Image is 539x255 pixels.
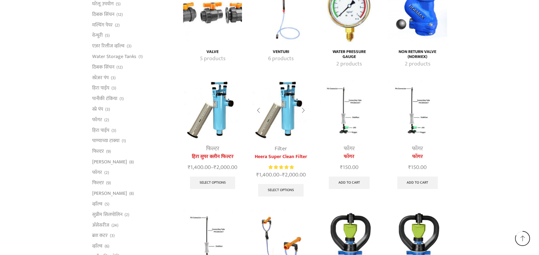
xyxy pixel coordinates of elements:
[183,153,242,161] a: हिरा सुपर क्लीन फिल्टर
[183,163,242,172] span: –
[106,180,111,186] span: (9)
[395,60,440,68] a: Visit product category Non Return Valve (Normex)
[340,163,358,172] bdi: 150.00
[188,163,211,172] bdi: 1,400.00
[111,75,116,81] span: (3)
[92,178,104,188] a: फिल्टर
[122,138,126,144] span: (1)
[139,54,143,60] span: (1)
[92,230,108,241] a: ब्रश कटर
[188,163,191,172] span: ₹
[92,30,103,41] a: वेन्चुरी
[190,49,235,55] h4: Valve
[104,117,109,123] span: (2)
[190,176,235,189] a: Select options for “हिरा सुपर क्लीन फिल्टर”
[116,1,121,7] span: (5)
[125,212,129,218] span: (2)
[92,9,114,20] a: ठिबक सिंचन
[105,32,110,39] span: (5)
[268,55,294,63] mark: 6 products
[92,72,109,83] a: स्प्रेअर पंप
[183,80,242,139] img: Heera-super-clean-filter
[214,163,216,172] span: ₹
[92,209,122,220] a: सुप्रीम सिलपोलिन
[190,49,235,55] a: Visit product category Valve
[92,125,109,136] a: हिरा पाईप
[92,51,136,62] a: Water Storage Tanks
[336,60,362,68] mark: 2 products
[340,163,343,172] span: ₹
[258,55,303,63] a: Visit product category Venturi
[395,49,440,60] a: Visit product category Non Return Valve (Normex)
[251,171,310,179] span: –
[127,43,131,49] span: (3)
[405,60,430,68] mark: 2 products
[111,222,118,229] span: (24)
[397,176,438,189] a: Add to cart: “फॉगर”
[92,241,102,252] a: व्हाॅल्व
[92,199,102,209] a: व्हाॅल्व
[105,243,109,249] span: (6)
[268,164,294,171] span: Rated out of 5
[105,201,109,207] span: (5)
[105,106,110,113] span: (3)
[320,80,379,139] img: फॉगर
[388,153,447,161] a: फॉगर
[92,41,125,51] a: एअर रिलीज व्हाॅल्व
[214,163,237,172] bdi: 2,000.00
[275,144,287,153] a: Filter
[320,153,379,161] a: फॉगर
[116,12,123,18] span: (12)
[412,144,423,153] a: फॉगर
[206,144,219,153] a: फिल्टर
[110,233,115,239] span: (3)
[120,96,124,102] span: (1)
[408,163,427,172] bdi: 150.00
[251,80,310,139] img: Heera-super-clean-filter
[327,49,372,60] h4: Water Pressure Gauge
[190,55,235,63] a: Visit product category Valve
[258,184,304,196] a: Select options for “Heera Super Clean Filter”
[327,60,372,68] a: Visit product category Water Pressure Gauge
[258,49,303,55] h4: Venturi
[129,190,134,197] span: (8)
[92,167,102,178] a: फॉगर
[116,64,123,70] span: (12)
[251,153,310,161] a: Heera Super Clean Filter
[92,104,103,114] a: स्प्रे पंप
[92,94,117,104] a: पानीकी टंकिया
[329,176,370,189] a: Add to cart: “फॉगर”
[388,80,447,139] img: फॉगर
[256,170,279,180] bdi: 1,400.00
[258,49,303,55] a: Visit product category Venturi
[92,188,127,199] a: [PERSON_NAME]
[268,164,294,171] div: Rated 5.00 out of 5
[256,170,259,180] span: ₹
[92,83,109,94] a: हिरा पाईप
[106,148,111,155] span: (9)
[395,49,440,60] h4: Non Return Valve (Normex)
[111,128,116,134] span: (3)
[344,144,355,153] a: फॉगर
[282,170,306,180] bdi: 2,000.00
[115,22,120,28] span: (2)
[408,163,411,172] span: ₹
[327,49,372,60] a: Visit product category Water Pressure Gauge
[104,170,109,176] span: (2)
[200,55,225,63] mark: 5 products
[92,136,120,146] a: पाण्याच्या टाक्या
[282,170,285,180] span: ₹
[92,220,109,230] a: अ‍ॅसेसरीज
[92,156,127,167] a: [PERSON_NAME]
[111,85,116,91] span: (3)
[129,159,134,165] span: (8)
[92,20,113,30] a: मल्चिंग पेपर
[92,114,102,125] a: फॉगर
[92,146,104,157] a: फिल्टर
[92,62,114,72] a: ठिबक सिंचन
